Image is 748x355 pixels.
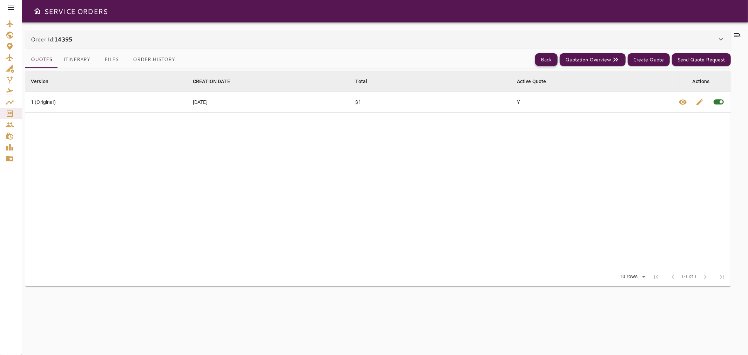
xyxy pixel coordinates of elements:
div: 10 rows [618,274,640,280]
div: 10 rows [615,272,648,282]
span: Next Page [697,268,714,285]
span: Total [356,77,377,86]
button: Edit quote [692,92,708,112]
td: 1 (Original) [25,92,187,113]
td: $1 [350,92,511,113]
button: Open drawer [30,4,44,18]
h6: SERVICE ORDERS [44,6,108,17]
div: Order Id:14395 [25,31,731,48]
button: Quotes [25,51,58,68]
button: Create Quote [628,53,670,66]
p: Order Id: [31,35,72,43]
button: Order History [127,51,181,68]
span: Previous Page [665,268,682,285]
td: [DATE] [187,92,350,113]
button: Quotation Overview [560,53,626,66]
span: Last Page [714,268,731,285]
button: View quote details [675,92,692,112]
span: 1-1 of 1 [682,273,697,280]
div: Active Quote [517,77,546,86]
span: edit [696,98,704,106]
span: Version [31,77,58,86]
span: visibility [679,98,687,106]
span: CREATION DATE [193,77,239,86]
button: Back [535,53,558,66]
div: Version [31,77,48,86]
div: basic tabs example [25,51,181,68]
button: Send Quote Request [672,53,731,66]
span: First Page [648,268,665,285]
td: Y [511,92,673,113]
button: Files [96,51,127,68]
div: CREATION DATE [193,77,230,86]
span: Active Quote [517,77,555,86]
div: Total [356,77,368,86]
button: Itinerary [58,51,96,68]
b: 14395 [54,35,72,43]
span: This quote is already active [708,92,729,112]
